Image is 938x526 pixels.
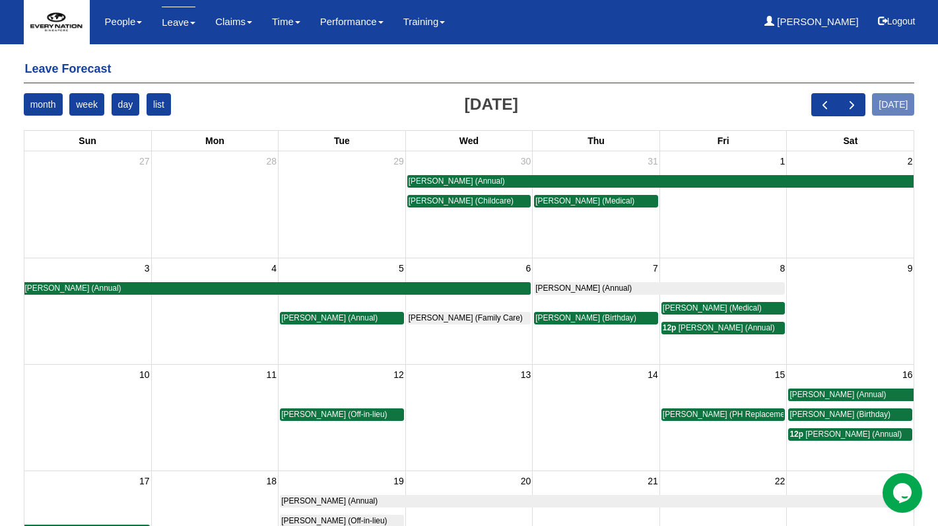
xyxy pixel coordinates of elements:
span: Mon [205,135,224,146]
button: list [147,93,171,116]
span: 2 [906,153,914,169]
a: [PERSON_NAME] (PH Replacement) [661,408,786,421]
span: 27 [138,153,151,169]
span: 4 [270,260,278,276]
button: week [69,93,104,116]
span: [PERSON_NAME] (Birthday) [535,313,636,322]
span: Thu [587,135,605,146]
a: Time [272,7,300,37]
span: [PERSON_NAME] (Annual) [281,313,378,322]
a: Performance [320,7,384,37]
span: 11 [265,367,279,383]
span: 1 [779,153,787,169]
span: 16 [901,367,914,383]
span: Fri [718,135,729,146]
button: Logout [869,5,925,37]
a: [PERSON_NAME] (Off-in-lieu) [280,408,404,421]
span: 15 [774,367,787,383]
a: [PERSON_NAME] (Childcare) [407,195,531,207]
span: 18 [265,473,279,489]
span: 22 [774,473,787,489]
span: [PERSON_NAME] (Medical) [535,196,634,206]
span: 7 [652,260,659,276]
a: [PERSON_NAME] (Annual) [534,282,785,295]
span: Sat [844,135,858,146]
span: 21 [646,473,659,489]
a: [PERSON_NAME] (Medical) [534,195,658,207]
span: [PERSON_NAME] (Family Care) [409,313,523,322]
span: [PERSON_NAME] (Annual) [281,496,378,506]
span: 12p [663,323,677,332]
span: 19 [392,473,405,489]
span: 12p [789,430,803,439]
h2: [DATE] [465,96,518,114]
span: 28 [265,153,279,169]
span: 3 [143,260,151,276]
span: 8 [779,260,787,276]
span: [PERSON_NAME] (Medical) [663,303,762,313]
a: [PERSON_NAME] (Annual) [788,389,914,401]
span: [PERSON_NAME] (Annual) [679,323,775,332]
span: [PERSON_NAME] (Annual) [805,430,902,439]
span: 10 [138,367,151,383]
span: 9 [906,260,914,276]
a: [PERSON_NAME] (Annual) [280,495,914,507]
span: [PERSON_NAME] (Birthday) [789,410,890,419]
a: [PERSON_NAME] [764,7,859,37]
span: [PERSON_NAME] (Annual) [409,176,505,186]
h4: Leave Forecast [24,56,915,83]
span: [PERSON_NAME] (Annual) [535,283,632,293]
button: month [24,93,63,116]
button: day [112,93,140,116]
a: 12p [PERSON_NAME] (Annual) [661,322,786,334]
span: 14 [646,367,659,383]
span: [PERSON_NAME] (Off-in-lieu) [281,516,387,525]
span: 5 [397,260,405,276]
a: Training [403,7,446,37]
a: [PERSON_NAME] (Medical) [661,302,786,315]
a: [PERSON_NAME] (Birthday) [534,312,658,324]
a: Leave [162,7,195,38]
span: 12 [392,367,405,383]
span: 31 [646,153,659,169]
span: Wed [459,135,479,146]
a: 12p [PERSON_NAME] (Annual) [788,428,912,441]
span: 6 [524,260,532,276]
span: [PERSON_NAME] (Annual) [25,283,121,293]
span: Sun [79,135,96,146]
span: [PERSON_NAME] (Childcare) [409,196,514,206]
a: [PERSON_NAME] (Annual) [24,282,531,295]
span: [PERSON_NAME] (Off-in-lieu) [281,410,387,419]
a: [PERSON_NAME] (Family Care) [407,312,531,324]
span: 13 [519,367,533,383]
button: prev [811,93,838,116]
iframe: chat widget [883,473,925,513]
span: 20 [519,473,533,489]
a: [PERSON_NAME] (Annual) [407,175,914,188]
span: [PERSON_NAME] (PH Replacement) [663,410,794,419]
a: Claims [215,7,252,37]
span: 30 [519,153,533,169]
span: [PERSON_NAME] (Annual) [789,390,886,399]
button: next [838,93,865,116]
a: People [105,7,143,37]
span: Tue [334,135,350,146]
button: [DATE] [872,93,914,116]
a: [PERSON_NAME] (Birthday) [788,408,912,421]
span: 29 [392,153,405,169]
a: [PERSON_NAME] (Annual) [280,312,404,324]
span: 17 [138,473,151,489]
